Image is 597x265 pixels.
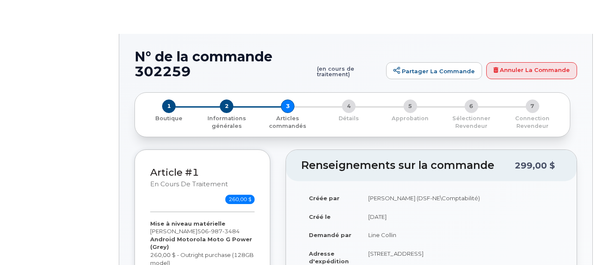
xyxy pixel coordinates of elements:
[220,99,233,113] span: 2
[309,213,331,220] strong: Créé le
[361,207,561,226] td: [DATE]
[150,220,225,227] strong: Mise à niveau matérielle
[209,228,222,235] span: 987
[150,236,252,251] strong: Android Motorola Moto G Power (Grey)
[301,160,515,171] h2: Renseignements sur la commande
[162,99,176,113] span: 1
[196,113,257,130] a: 2 Informations générales
[361,189,561,207] td: [PERSON_NAME] (DSF-NE\Comptabilité)
[150,166,199,178] a: Article #1
[361,226,561,244] td: Line Collin
[309,250,349,265] strong: Adresse d'expédition
[309,195,339,202] strong: Créée par
[225,195,255,204] span: 260,00 $
[135,49,382,79] h1: N° de la commande 302259
[309,232,351,238] strong: Demandé par
[197,228,240,235] span: 506
[145,115,193,122] p: Boutique
[486,62,577,79] a: Annuler la commande
[222,228,240,235] span: 3484
[515,157,555,174] div: 299,00 $
[199,115,254,130] p: Informations générales
[386,62,482,79] a: Partager la commande
[317,49,382,77] small: (en cours de traitement)
[150,180,228,188] small: en cours de traitement
[142,113,196,122] a: 1 Boutique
